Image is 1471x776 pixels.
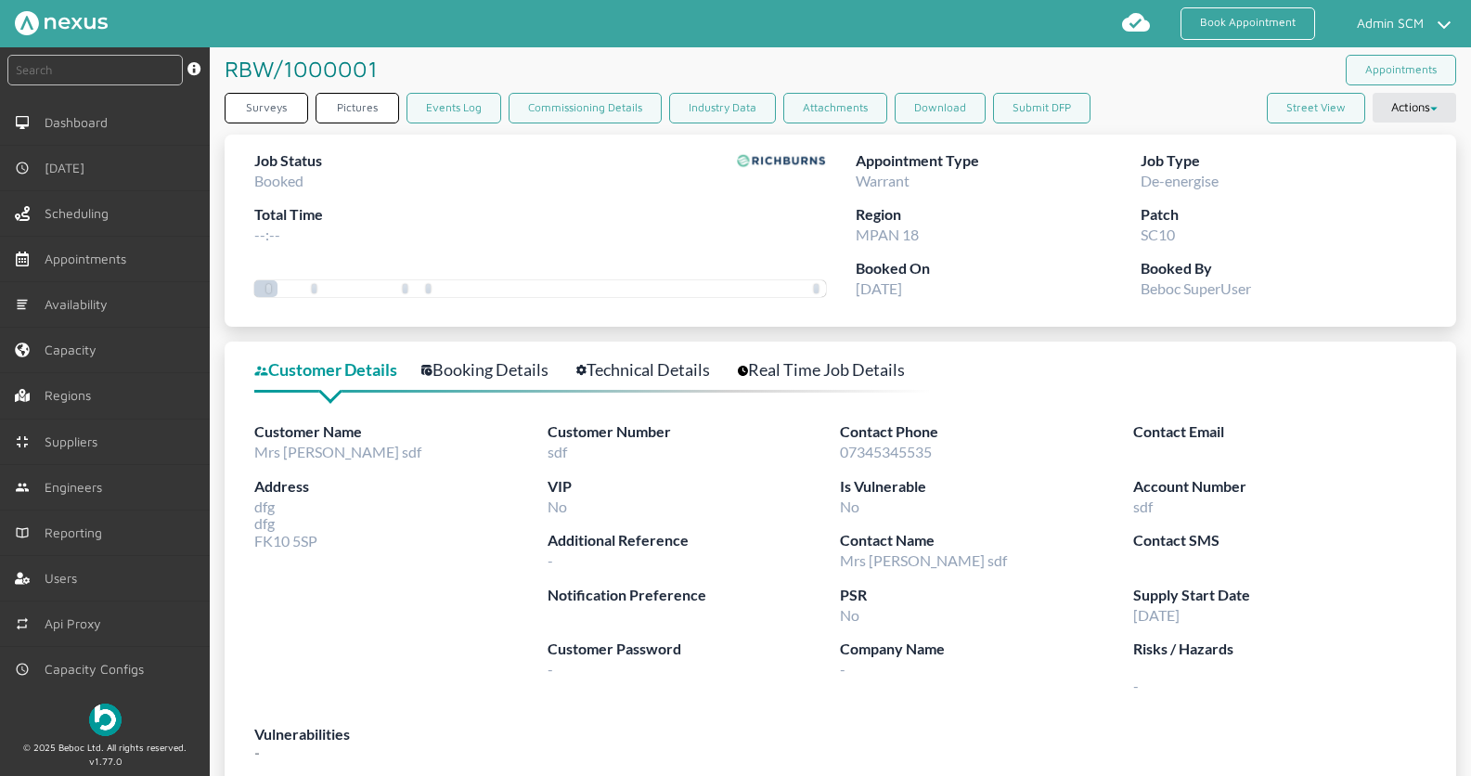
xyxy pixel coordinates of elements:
img: md-desktop.svg [15,115,30,130]
img: md-list.svg [15,297,30,312]
span: Scheduling [45,206,116,221]
span: Mrs [PERSON_NAME] sdf [254,443,421,460]
label: Contact Email [1133,420,1426,444]
img: Nexus [15,11,108,35]
label: Total Time [254,203,323,226]
span: - [548,660,553,678]
a: Industry Data [669,93,776,123]
label: Account Number [1133,475,1426,498]
img: Supplier Logo [737,149,826,172]
img: md-people.svg [15,480,30,495]
span: No [840,606,859,624]
span: No [840,498,859,515]
img: user-left-menu.svg [15,571,30,586]
span: Appointments [45,252,134,266]
div: - [254,723,1426,774]
span: Regions [45,388,98,403]
img: md-repeat.svg [15,616,30,631]
img: md-time.svg [15,161,30,175]
label: Job Type [1141,149,1426,173]
h1: RBW/1000001 ️️️ [225,47,384,90]
button: Street View [1267,93,1365,123]
a: Attachments [783,93,887,123]
span: Dashboard [45,115,115,130]
img: regions.left-menu.svg [15,388,30,403]
img: md-time.svg [15,662,30,677]
a: Technical Details [576,356,730,383]
label: Customer Number [548,420,840,444]
label: Job Status [254,149,323,173]
label: Appointment Type [856,149,1142,173]
img: md-cloud-done.svg [1121,7,1151,37]
label: VIP [548,475,840,498]
img: md-contract.svg [15,434,30,449]
label: PSR [840,584,1132,607]
label: Customer Name [254,420,548,444]
span: Suppliers [45,434,105,449]
span: Capacity [45,343,104,357]
span: - [1133,661,1426,694]
span: Warrant [856,172,910,189]
label: Company Name [840,638,1132,661]
a: Book Appointment [1181,7,1315,40]
a: Appointments [1346,55,1456,85]
span: Engineers [45,480,110,495]
img: appointments-left-menu.svg [15,252,30,266]
a: Surveys [225,93,308,123]
img: capacity-left-menu.svg [15,343,30,357]
span: --:-- [254,226,280,243]
span: dfg dfg FK10 5SP [254,498,317,550]
label: Risks / Hazards [1133,638,1426,661]
span: Api Proxy [45,616,109,631]
label: Vulnerabilities [254,723,1426,746]
span: sdf [548,443,567,460]
span: 07345345535 [840,443,932,460]
span: Users [45,571,84,586]
button: Actions [1373,93,1456,123]
label: Patch [1141,203,1426,226]
label: Notification Preference [548,584,840,607]
label: Region [856,203,1142,226]
label: Contact Phone [840,420,1132,444]
span: Capacity Configs [45,662,151,677]
span: Reporting [45,525,110,540]
label: Booked By [1141,257,1426,280]
span: [DATE] [856,279,902,297]
button: Submit DFP [993,93,1090,123]
a: Booking Details [421,356,569,383]
label: Contact Name [840,529,1132,552]
label: Customer Password [548,638,840,661]
span: SC10 [1141,226,1175,243]
a: Customer Details [254,356,418,383]
span: Beboc SuperUser [1141,279,1251,297]
label: Contact SMS [1133,529,1426,552]
span: sdf [1133,498,1153,515]
label: Is Vulnerable [840,475,1132,498]
span: MPAN 18 [856,226,919,243]
span: [DATE] [45,161,92,175]
label: Additional Reference [548,529,840,552]
span: Mrs [PERSON_NAME] sdf [840,551,1007,569]
a: Pictures [316,93,399,123]
img: scheduling-left-menu.svg [15,206,30,221]
span: - [840,660,845,678]
button: Download [895,93,986,123]
span: No [548,498,567,515]
a: Real Time Job Details [738,356,925,383]
span: Booked [254,172,303,189]
img: Beboc Logo [89,704,122,736]
img: md-book.svg [15,525,30,540]
label: Address [254,475,548,498]
a: Events Log [406,93,501,123]
label: Booked On [856,257,1142,280]
span: Availability [45,297,115,312]
span: [DATE] [1133,606,1180,624]
span: De-energise [1141,172,1219,189]
span: - [548,551,553,569]
a: Commissioning Details [509,93,662,123]
label: Supply Start Date [1133,584,1426,607]
input: Search by: Ref, PostCode, MPAN, MPRN, Account, Customer [7,55,183,85]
